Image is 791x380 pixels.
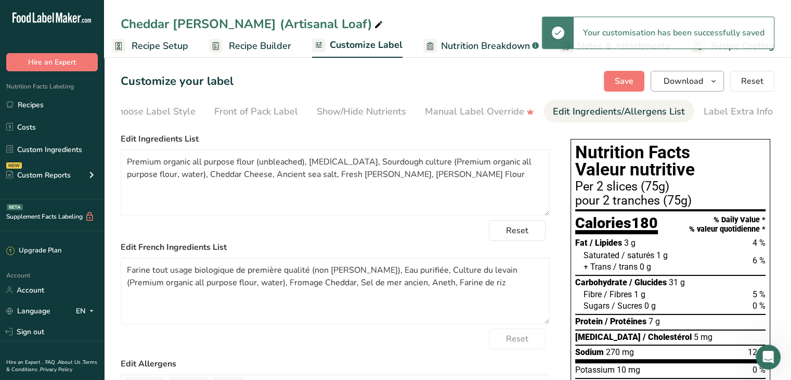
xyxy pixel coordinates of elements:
div: Upgrade Plan [6,246,61,256]
div: BETA [7,204,23,210]
span: Carbohydrate [575,277,627,287]
span: Sodium [575,347,604,357]
h1: Customize your label [121,73,234,90]
a: Terms & Conditions . [6,359,97,373]
a: Recipe Builder [209,34,291,58]
a: Nutrition Breakdown [423,34,539,58]
span: Saturated [583,250,619,260]
span: 31 g [669,277,685,287]
span: / Lipides [590,238,622,248]
span: 270 mg [606,347,634,357]
button: Reset [489,220,546,241]
span: 4 % [753,238,766,248]
a: Hire an Expert . [6,359,43,366]
span: [MEDICAL_DATA] [575,332,641,342]
iframe: Intercom live chat [756,345,781,370]
div: pour 2 tranches (75g) [575,195,766,207]
div: Manual Label Override [425,105,534,119]
span: Save [615,75,633,87]
span: Fat [575,238,588,248]
button: Download [651,71,724,92]
span: 5 mg [694,332,712,342]
div: Cheddar [PERSON_NAME] (Artisanal Loaf) [121,15,385,33]
span: 1 g [634,289,645,299]
div: Your customisation has been successfully saved [574,17,774,48]
button: Save [604,71,644,92]
div: Choose Label Style [112,105,196,119]
a: Language [6,302,50,320]
span: / Protéines [605,316,646,326]
span: 6 % [753,256,766,265]
span: Download [664,75,703,87]
span: 1 g [656,250,668,260]
div: % Daily Value * % valeur quotidienne * [689,216,766,234]
span: 7 g [649,316,660,326]
span: Customize Label [330,38,403,52]
span: / Fibres [604,289,632,299]
h1: Nutrition Facts Valeur nutritive [575,144,766,179]
span: Reset [741,75,763,87]
span: 0 % [753,301,766,311]
label: Edit Ingredients List [121,133,550,145]
span: Reset [506,333,528,345]
span: 10 mg [617,365,640,375]
a: FAQ . [45,359,58,366]
a: Customize Label [312,33,403,58]
div: Show/Hide Nutrients [317,105,406,119]
div: Label Extra Info [704,105,773,119]
a: About Us . [58,359,83,366]
span: 0 % [753,365,766,375]
button: Reset [730,71,774,92]
div: Custom Reports [6,170,71,181]
span: / saturés [621,250,654,260]
div: Per 2 slices (75g) [575,181,766,193]
span: 5 % [753,289,766,299]
span: 180 [631,214,658,232]
div: Calories [575,216,658,235]
button: Reset [489,328,546,349]
a: Recipe Setup [112,34,188,58]
span: 0 g [644,301,656,311]
span: + Trans [583,262,611,272]
div: NEW [6,162,22,169]
span: / Glucides [629,277,667,287]
span: / Sucres [612,301,642,311]
span: Reset [506,224,528,237]
span: Sugars [583,301,610,311]
span: / trans [613,262,638,272]
span: 3 g [624,238,636,248]
label: Edit French Ingredients List [121,241,550,254]
span: Recipe Setup [132,39,188,53]
span: / Cholestérol [643,332,692,342]
span: 12 % [748,347,766,357]
div: Edit Ingredients/Allergens List [553,105,685,119]
span: Fibre [583,289,602,299]
div: EN [76,305,98,317]
span: Protein [575,316,603,326]
span: Recipe Builder [229,39,291,53]
button: Hire an Expert [6,53,98,71]
a: Privacy Policy [40,366,72,373]
div: Front of Pack Label [214,105,298,119]
span: 0 g [640,262,651,272]
label: Edit Allergens [121,358,550,370]
span: Nutrition Breakdown [441,39,530,53]
span: Potassium [575,365,615,375]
